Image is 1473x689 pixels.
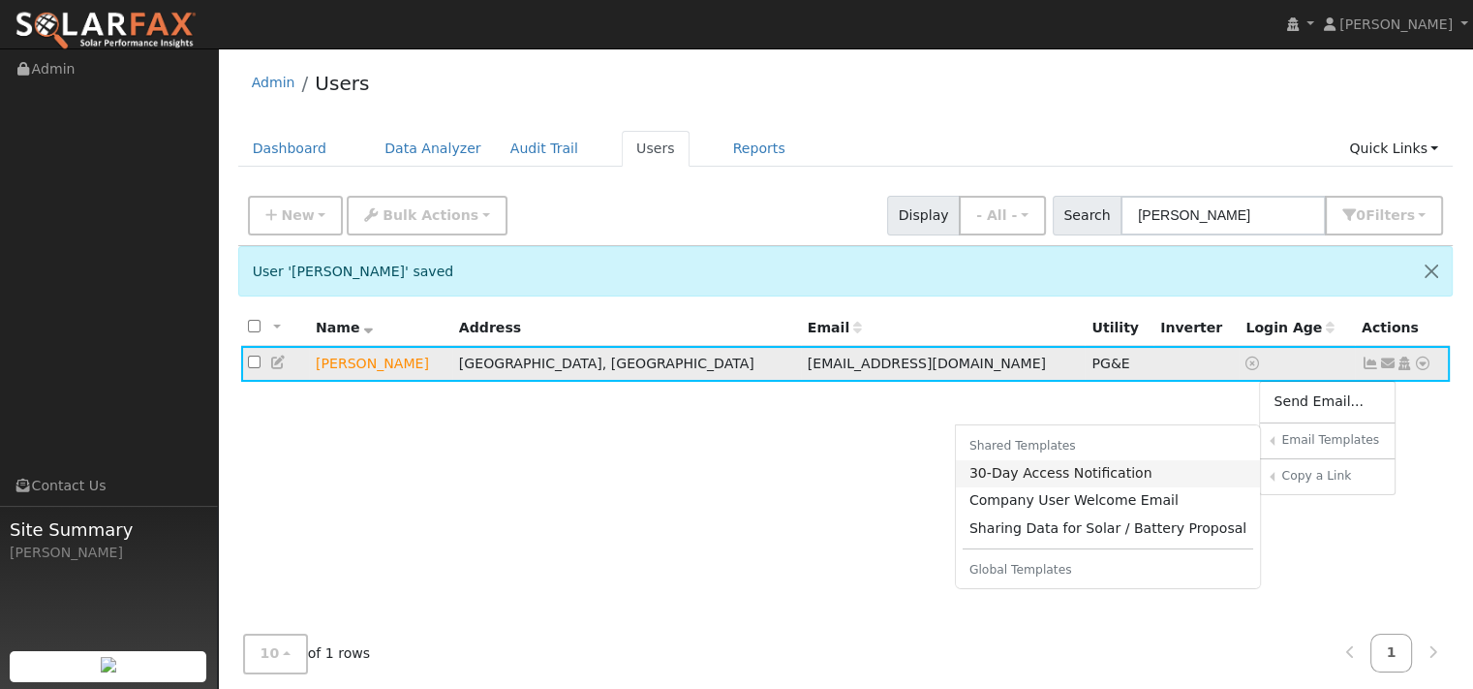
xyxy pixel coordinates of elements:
[1281,433,1381,448] h6: Email Templates
[956,487,1261,515] a: Company User Welcome Email
[1053,196,1121,235] span: Search
[1370,635,1413,673] a: 1
[10,543,207,563] div: [PERSON_NAME]
[452,346,801,382] td: [GEOGRAPHIC_DATA], [GEOGRAPHIC_DATA]
[1414,354,1431,374] a: Other actions
[1091,318,1147,338] div: Utility
[956,556,1261,584] h6: Global Templates
[1245,320,1335,335] span: Days since last login
[496,131,593,167] a: Audit Trail
[959,196,1046,235] button: - All -
[370,131,496,167] a: Data Analyzer
[316,320,373,335] span: Name
[808,320,862,335] span: Email
[253,264,454,279] span: User '[PERSON_NAME]' saved
[1339,16,1453,32] span: [PERSON_NAME]
[1120,196,1326,235] input: Search
[252,75,295,90] a: Admin
[243,635,371,674] span: of 1 rows
[459,318,794,338] div: Address
[270,355,288,370] a: Edit User
[956,432,1261,460] h6: Shared Templates
[1325,196,1443,235] button: 0Filters
[1335,131,1453,167] a: Quick Links
[1274,466,1395,487] a: Copy a Link
[1091,356,1129,371] span: PG&E
[808,356,1046,371] span: [EMAIL_ADDRESS][DOMAIN_NAME]
[1245,356,1263,371] a: No login access
[956,584,1261,611] a: 30-Day Access Notification
[719,131,800,167] a: Reports
[1362,318,1443,338] div: Actions
[1411,247,1452,295] button: Close
[1396,356,1413,371] a: Login As
[243,635,308,674] button: 10
[281,207,314,223] span: New
[383,207,478,223] span: Bulk Actions
[315,72,369,95] a: Users
[10,517,207,543] span: Site Summary
[956,460,1261,487] a: 30-Day Access Notification
[1274,430,1395,452] a: Email Templates
[622,131,690,167] a: Users
[956,515,1261,542] a: Sharing Data for Solar / Battery Proposal
[309,346,452,382] td: Lead
[261,646,280,662] span: 10
[1366,207,1415,223] span: Filter
[1160,318,1232,338] div: Inverter
[1281,469,1381,484] h6: Copy a Link
[238,131,342,167] a: Dashboard
[347,196,506,235] button: Bulk Actions
[1260,389,1395,416] a: Send Email...
[15,11,197,51] img: SolarFax
[101,657,116,673] img: retrieve
[887,196,960,235] span: Display
[1379,354,1396,374] a: NThorson@aol.com
[248,196,344,235] button: New
[1406,207,1414,223] span: s
[1362,356,1379,371] a: Show Graph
